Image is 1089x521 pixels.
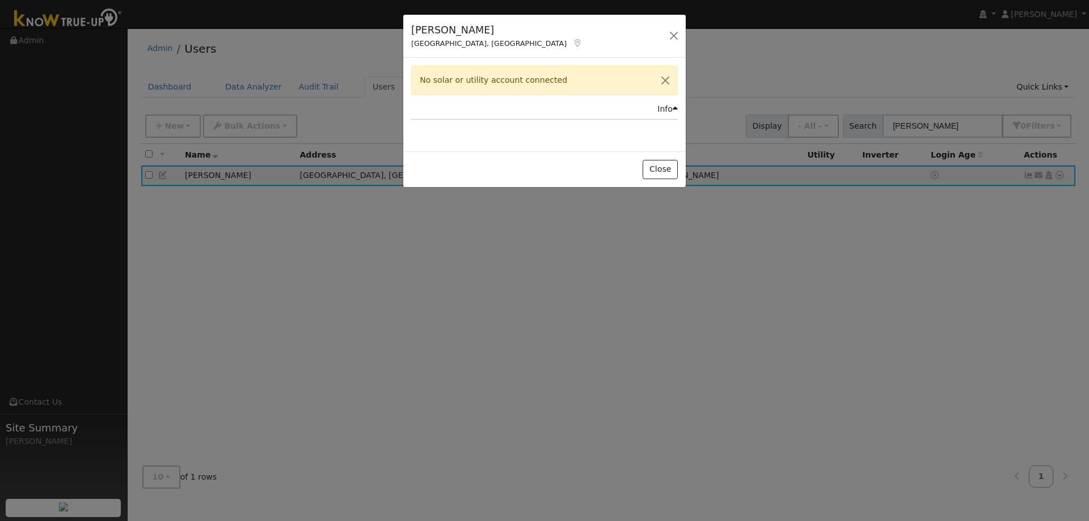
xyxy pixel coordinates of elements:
[657,103,678,115] div: Info
[643,160,677,179] button: Close
[411,23,583,37] h5: [PERSON_NAME]
[653,66,677,94] button: Close
[411,66,678,95] div: No solar or utility account connected
[411,39,567,48] span: [GEOGRAPHIC_DATA], [GEOGRAPHIC_DATA]
[572,39,583,48] a: Map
